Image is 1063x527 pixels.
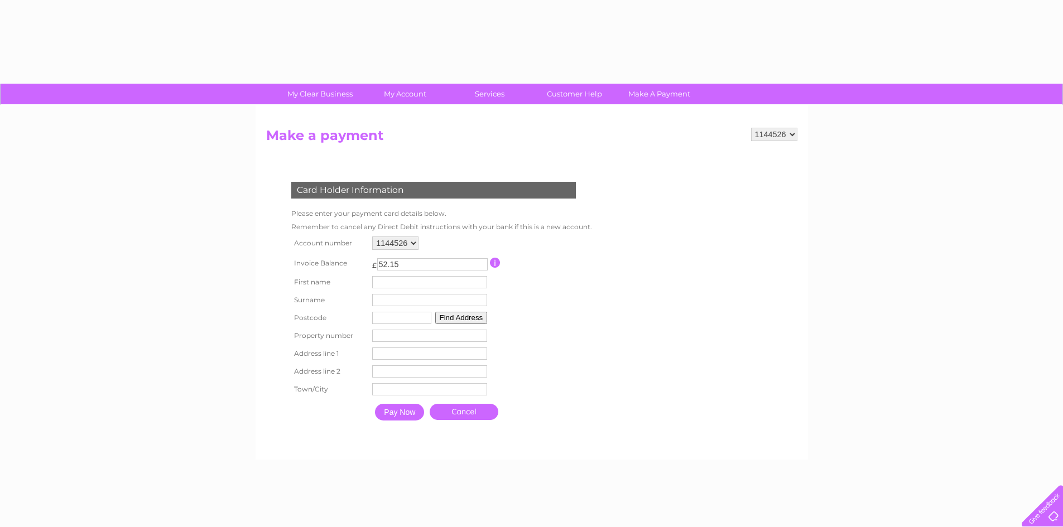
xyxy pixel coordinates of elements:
a: Services [444,84,536,104]
a: My Account [359,84,451,104]
th: Address line 1 [288,345,370,362]
a: Cancel [430,404,498,420]
td: Please enter your payment card details below. [288,207,595,220]
td: £ [372,255,377,269]
th: Invoice Balance [288,253,370,273]
a: Make A Payment [613,84,705,104]
th: First name [288,273,370,291]
input: Pay Now [375,404,424,420]
th: Account number [288,234,370,253]
th: Postcode [288,309,370,327]
a: Customer Help [528,84,621,104]
a: My Clear Business [274,84,366,104]
th: Property number [288,327,370,345]
input: Information [490,258,501,268]
th: Surname [288,291,370,309]
div: Card Holder Information [291,182,576,199]
td: Remember to cancel any Direct Debit instructions with your bank if this is a new account. [288,220,595,234]
h2: Make a payment [266,128,797,149]
button: Find Address [435,312,488,324]
th: Address line 2 [288,362,370,380]
th: Town/City [288,380,370,398]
